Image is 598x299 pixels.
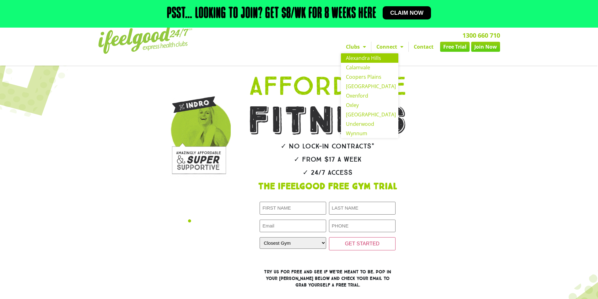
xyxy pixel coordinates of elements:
h2: ✓ From $17 a week [231,156,425,163]
ul: Clubs [341,53,398,138]
a: Contact [409,42,439,52]
a: Calamvale [341,63,398,72]
input: Email [260,220,326,232]
a: Connect [371,42,408,52]
a: [GEOGRAPHIC_DATA] [341,110,398,119]
a: Oxenford [341,91,398,100]
a: Alexandra Hills [341,53,398,63]
h2: ✓ No lock-in contracts* [231,143,425,150]
a: 1300 660 710 [462,31,500,40]
h1: The IfeelGood Free Gym Trial [231,182,425,191]
h3: Try us for free and see if we’re meant to be. Pop in your [PERSON_NAME] below and check your emai... [260,269,396,288]
span: Claim now [390,10,423,16]
a: [GEOGRAPHIC_DATA] [341,82,398,91]
h2: Psst… Looking to join? Get $8/wk for 8 weeks here [167,6,376,21]
h2: ✓ 24/7 Access [231,169,425,176]
a: Coopers Plains [341,72,398,82]
input: PHONE [329,220,396,232]
input: LAST NAME [329,202,396,215]
a: Wynnum [341,129,398,138]
input: GET STARTED [329,237,396,250]
a: Underwood [341,119,398,129]
a: Clubs [341,42,371,52]
a: Join Now [471,42,500,52]
a: Free Trial [440,42,470,52]
nav: Menu [241,42,500,52]
a: Oxley [341,100,398,110]
input: FIRST NAME [260,202,326,215]
a: Claim now [383,6,431,19]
